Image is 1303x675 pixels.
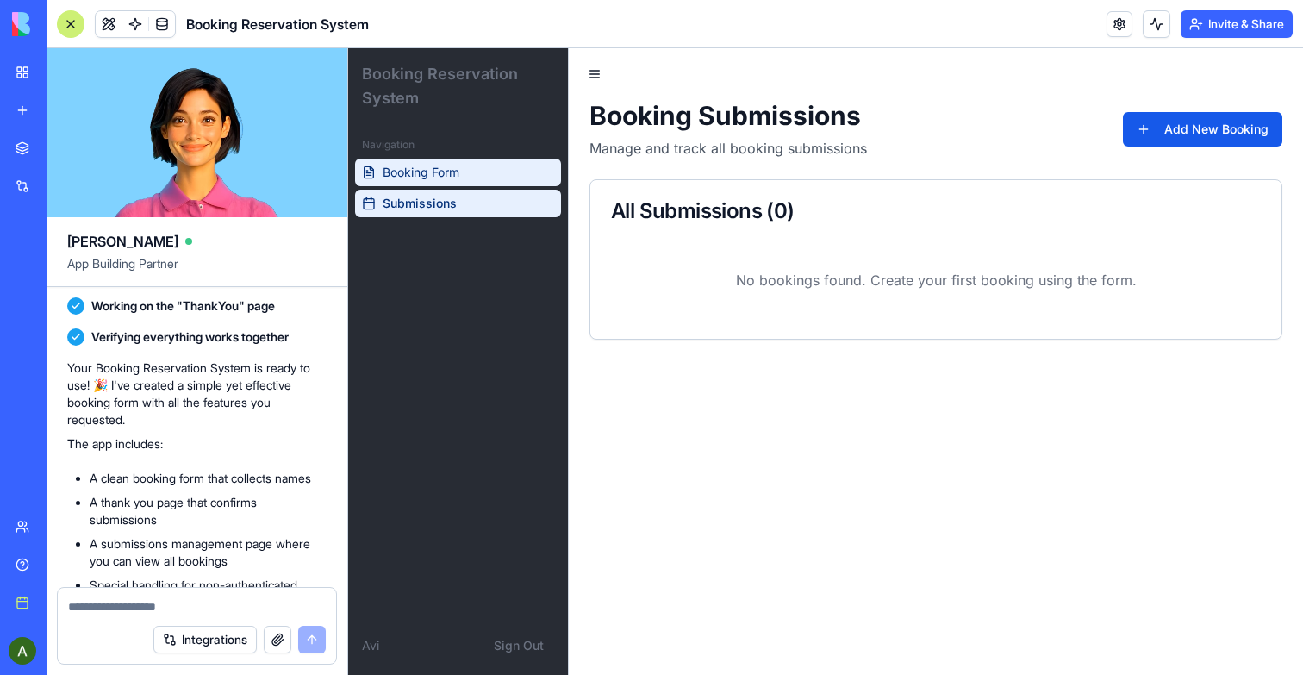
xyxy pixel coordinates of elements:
button: Sign Out [135,582,206,613]
h1: Booking Submissions [241,52,519,83]
img: logo [12,12,119,36]
li: A thank you page that confirms submissions [90,494,327,528]
button: Invite & Share [1181,10,1293,38]
span: Booking Reservation System [186,14,369,34]
span: App Building Partner [67,255,327,286]
span: Verifying everything works together [91,328,289,346]
p: The app includes: [67,435,327,453]
a: Booking Form [7,110,213,138]
li: A submissions management page where you can view all bookings [90,535,327,570]
button: Add New Booking [775,64,934,98]
div: All Submissions ( 0 ) [263,153,913,173]
span: Working on the "ThankYou" page [91,297,275,315]
img: ACg8ocLaum8W4UAu5T3-tPZi2L4I82YGX0Ti9oHIG6EAG0p4yx9XDg=s96-c [9,637,36,665]
li: A clean booking form that collects names [90,470,327,487]
span: Booking Form [34,116,111,133]
span: Avi [14,589,31,606]
li: Special handling for non-authenticated users (no layout shown) [90,577,327,611]
h2: Booking Reservation System [14,14,206,62]
div: Navigation [7,83,213,110]
span: [PERSON_NAME] [67,231,178,252]
button: Integrations [153,626,257,653]
div: No bookings found. Create your first booking using the form. [263,194,913,270]
p: Your Booking Reservation System is ready to use! 🎉 I've created a simple yet effective booking fo... [67,359,327,428]
p: Manage and track all booking submissions [241,90,519,110]
span: Submissions [34,147,109,164]
a: Submissions [7,141,213,169]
